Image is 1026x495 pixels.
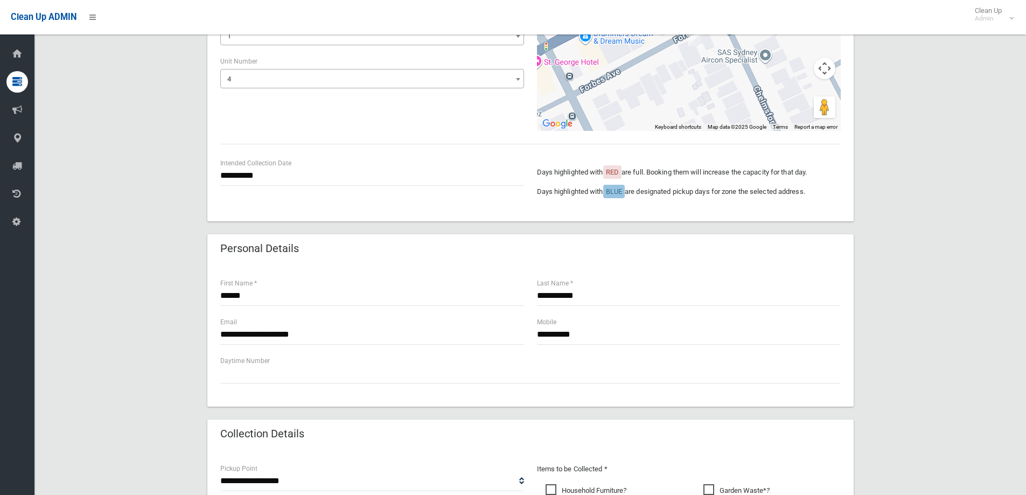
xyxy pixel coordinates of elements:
a: Report a map error [794,124,837,130]
button: Drag Pegman onto the map to open Street View [814,96,835,118]
div: 4/1 Chelmsford Avenue, BELMORE NSW 2192 [688,28,701,46]
span: BLUE [606,187,622,196]
span: 1 [223,29,521,44]
p: Days highlighted with are full. Booking them will increase the capacity for that day. [537,166,841,179]
span: 1 [220,26,524,45]
small: Admin [975,15,1002,23]
span: RED [606,168,619,176]
span: 4 [227,75,231,83]
p: Days highlighted with are designated pickup days for zone the selected address. [537,185,841,198]
img: Google [540,117,575,131]
a: Terms (opens in new tab) [773,124,788,130]
span: 4 [220,69,524,88]
button: Map camera controls [814,58,835,79]
span: Map data ©2025 Google [708,124,766,130]
header: Personal Details [207,238,312,259]
span: 1 [227,32,231,40]
span: 4 [223,72,521,87]
span: Clean Up [969,6,1013,23]
header: Collection Details [207,423,317,444]
p: Items to be Collected * [537,463,841,476]
span: Clean Up ADMIN [11,12,76,22]
button: Keyboard shortcuts [655,123,701,131]
a: Open this area in Google Maps (opens a new window) [540,117,575,131]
